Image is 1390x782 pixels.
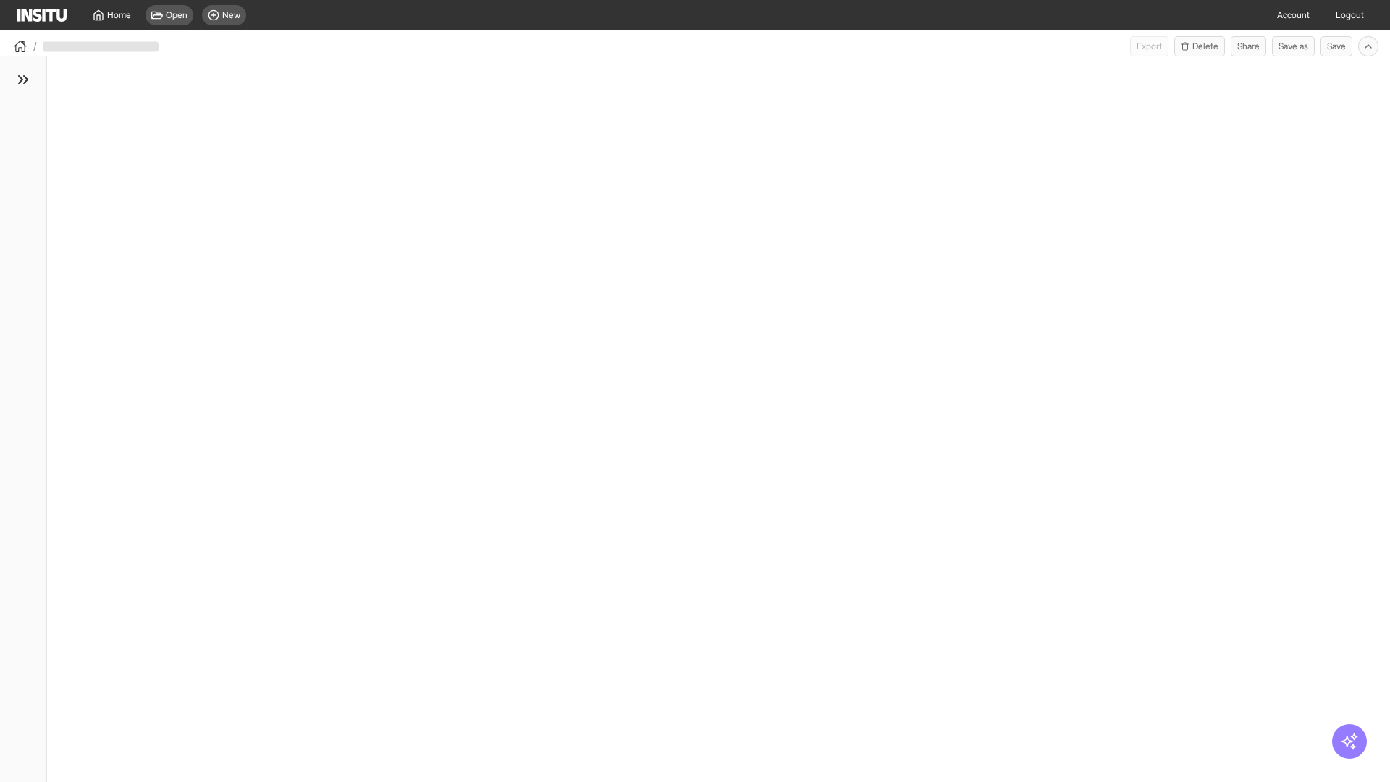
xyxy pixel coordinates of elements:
[33,39,37,54] span: /
[222,9,240,21] span: New
[107,9,131,21] span: Home
[1174,36,1225,56] button: Delete
[166,9,188,21] span: Open
[1130,36,1168,56] span: Can currently only export from Insights reports.
[1231,36,1266,56] button: Share
[1130,36,1168,56] button: Export
[12,38,37,55] button: /
[17,9,67,22] img: Logo
[1320,36,1352,56] button: Save
[1272,36,1315,56] button: Save as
